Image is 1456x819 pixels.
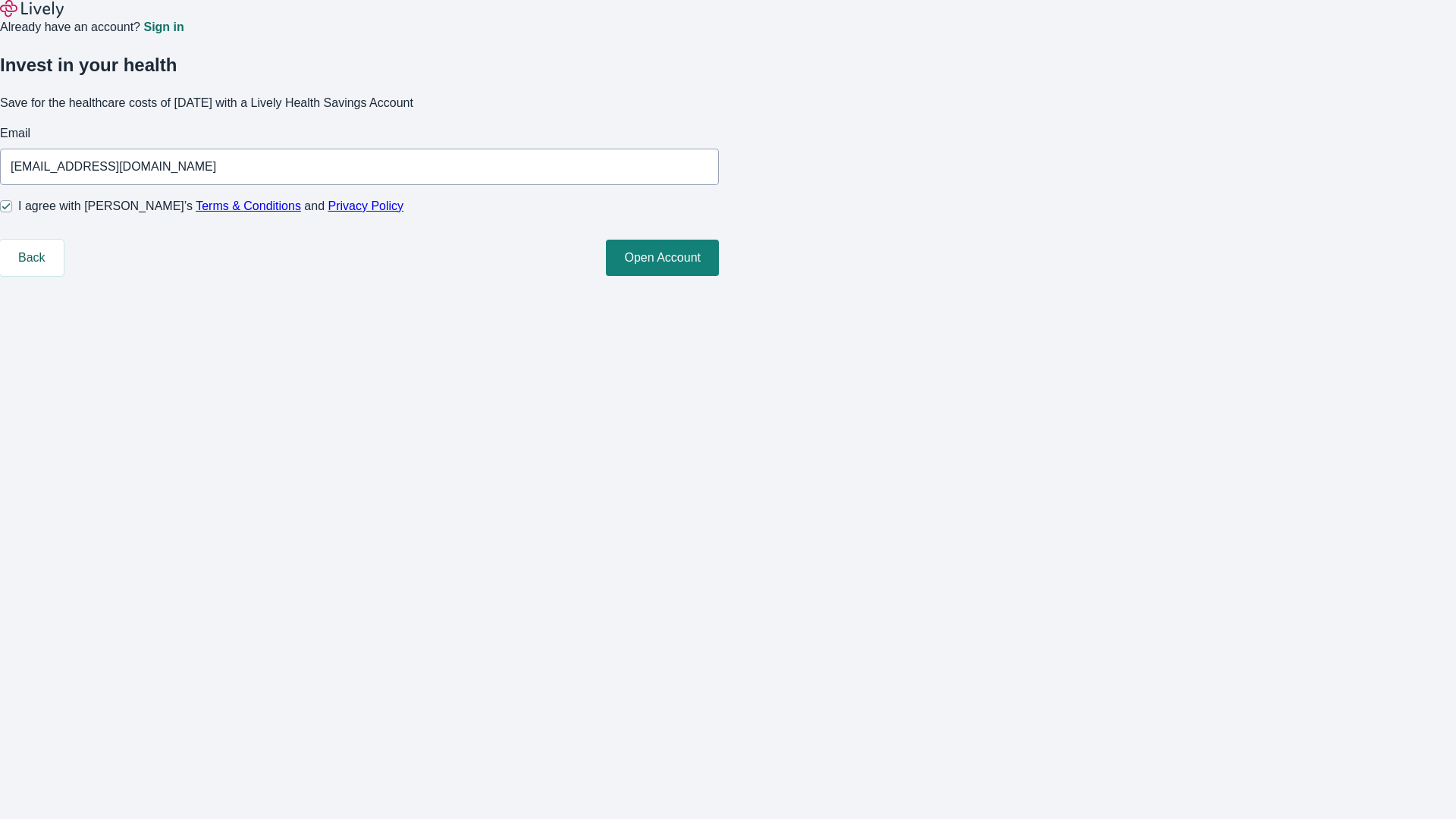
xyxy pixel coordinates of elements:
button: Open Account [606,240,719,276]
span: I agree with [PERSON_NAME]’s and [18,197,403,215]
a: Terms & Conditions [196,199,301,212]
a: Sign in [143,21,184,33]
a: Privacy Policy [328,199,404,212]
